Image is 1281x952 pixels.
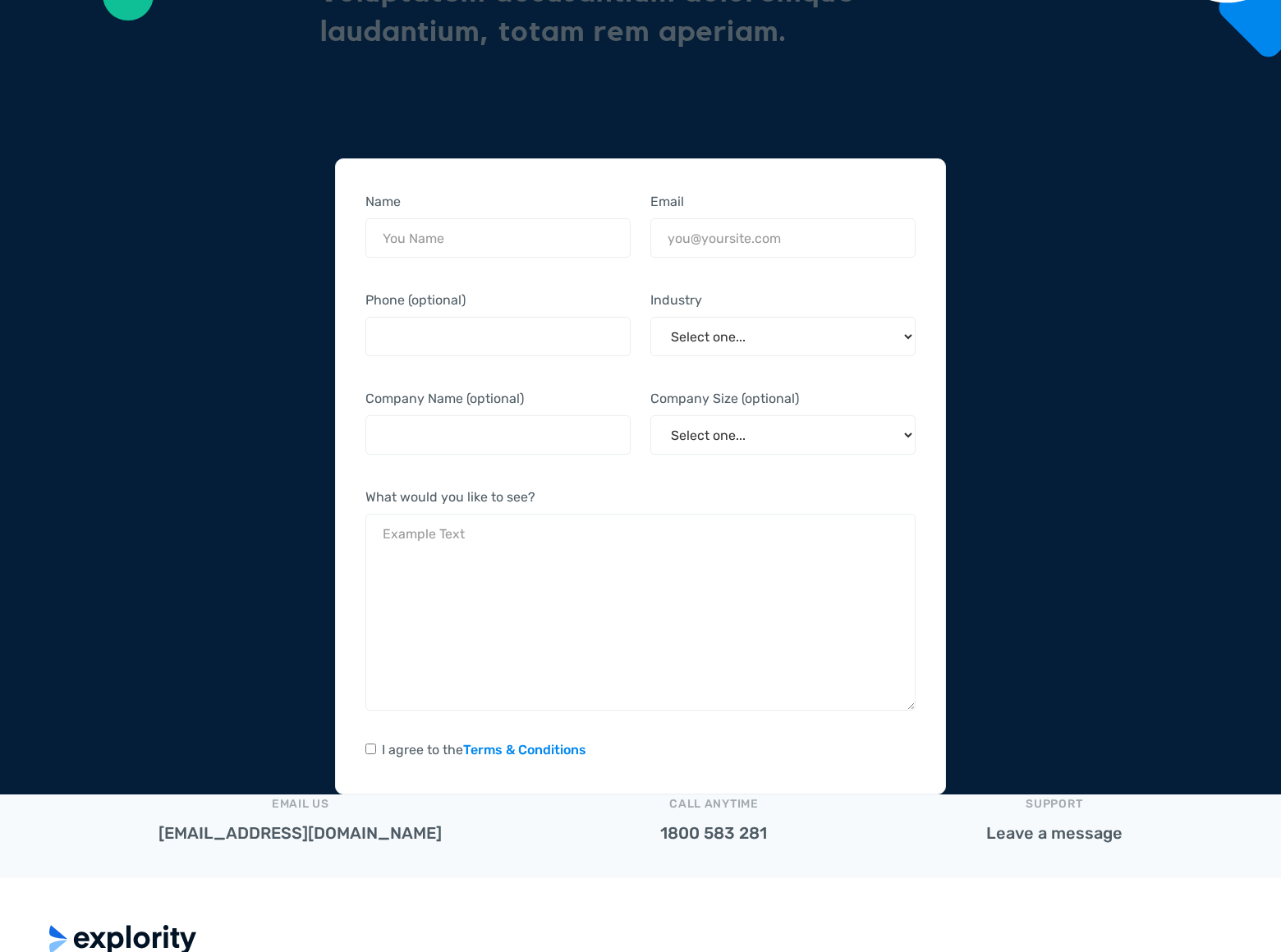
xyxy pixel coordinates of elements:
div: call anytime [660,794,767,814]
div: email us [158,794,442,814]
a: Leave a message [986,823,1123,843]
a: [EMAIL_ADDRESS][DOMAIN_NAME] [158,823,442,843]
div: support [986,794,1123,814]
a: 1800 583 281 [660,823,767,843]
